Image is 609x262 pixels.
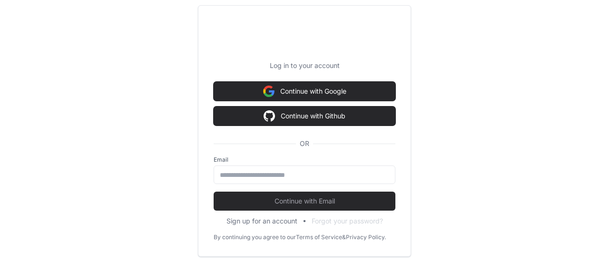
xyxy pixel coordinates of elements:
img: Sign in with google [264,107,275,126]
span: Continue with Email [214,196,395,206]
p: Log in to your account [214,61,395,70]
button: Continue with Email [214,192,395,211]
label: Email [214,156,395,164]
button: Forgot your password? [312,216,383,226]
div: By continuing you agree to our [214,233,296,241]
img: Sign in with google [263,82,275,101]
button: Sign up for an account [226,216,297,226]
button: Continue with Github [214,107,395,126]
a: Privacy Policy. [346,233,386,241]
a: Terms of Service [296,233,342,241]
div: & [342,233,346,241]
button: Continue with Google [214,82,395,101]
span: OR [296,139,313,148]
